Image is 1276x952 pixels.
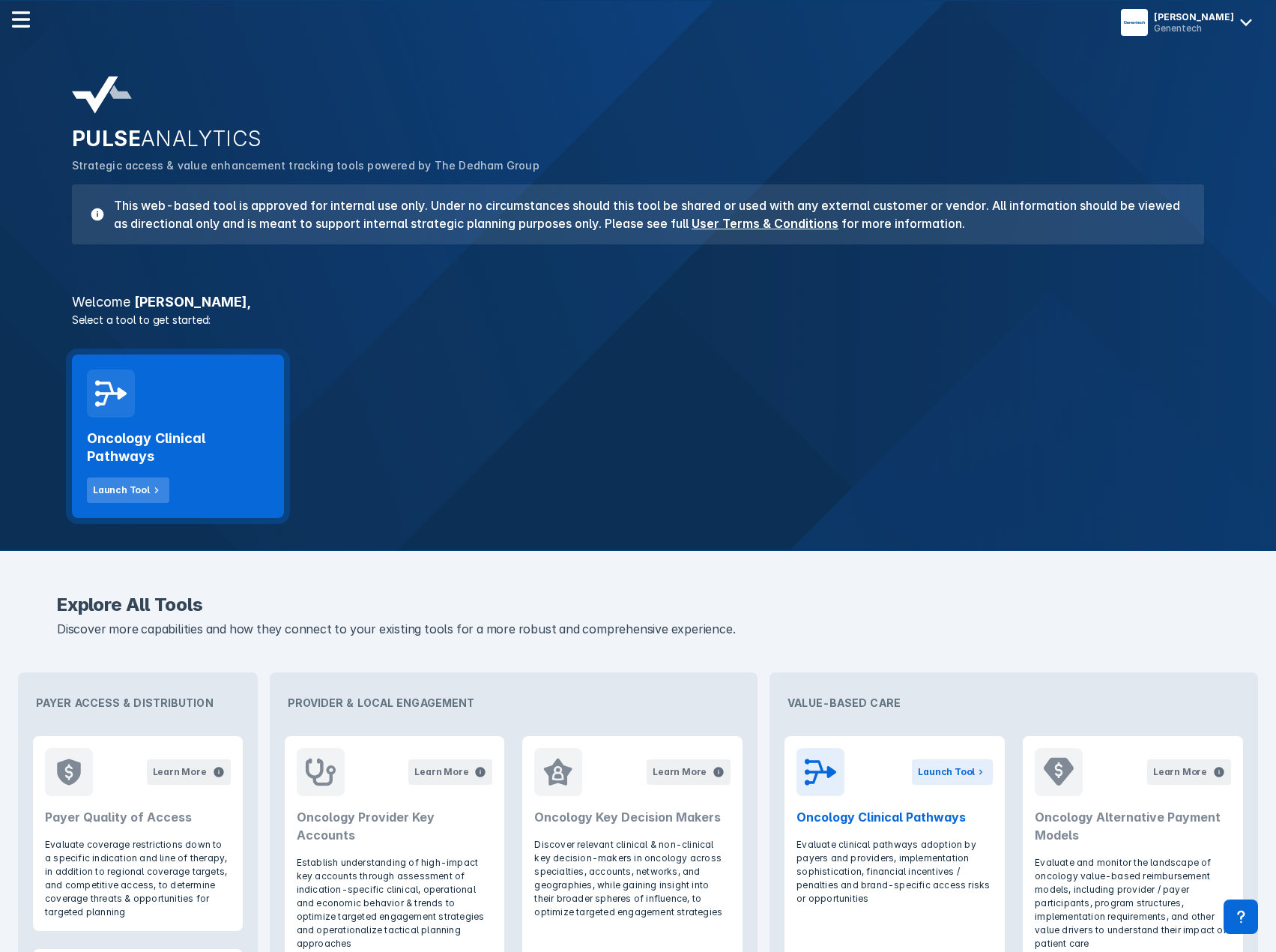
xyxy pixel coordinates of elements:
[72,355,284,518] a: Oncology Clinical PathwaysLaunch Tool
[87,477,169,503] button: Launch Tool
[72,126,1204,151] h2: PULSE
[796,808,993,826] h2: Oncology Clinical Pathways
[72,76,132,114] img: pulse-analytics-logo
[45,838,231,919] p: Evaluate coverage restrictions down to a specific indication and line of therapy, in addition to ...
[72,294,130,310] span: Welcome
[147,759,231,785] button: Learn More
[297,856,493,951] p: Establish understanding of high-impact key accounts through assessment of indication-specific cli...
[45,808,231,826] h2: Payer Quality of Access
[63,312,1213,328] p: Select a tool to get started:
[534,838,731,919] p: Discover relevant clinical & non-clinical key decision-makers in oncology across specialties, acc...
[647,759,731,785] button: Learn More
[141,126,262,151] span: ANALYTICS
[57,620,1219,639] p: Discover more capabilities and how they connect to your existing tools for a more robust and comp...
[1035,856,1231,951] p: Evaluate and monitor the landscape of oncology value-based reimbursement models, including provid...
[653,765,707,779] div: Learn More
[692,216,838,231] a: User Terms & Conditions
[297,808,493,844] h2: Oncology Provider Key Accounts
[1147,759,1231,785] button: Learn More
[1224,900,1258,934] div: Contact Support
[1153,765,1207,779] div: Learn More
[153,765,207,779] div: Learn More
[63,295,1213,309] h3: [PERSON_NAME] ,
[105,196,1186,232] h3: This web-based tool is approved for internal use only. Under no circumstances should this tool be...
[1154,22,1234,34] div: Genentech
[93,483,150,497] div: Launch Tool
[57,596,1219,614] h2: Explore All Tools
[72,157,1204,174] p: Strategic access & value enhancement tracking tools powered by The Dedham Group
[796,838,993,906] p: Evaluate clinical pathways adoption by payers and providers, implementation sophistication, finan...
[414,765,468,779] div: Learn More
[408,759,492,785] button: Learn More
[87,430,269,466] h2: Oncology Clinical Pathways
[918,765,975,779] div: Launch Tool
[1035,808,1231,844] h2: Oncology Alternative Payment Models
[912,759,993,785] button: Launch Tool
[1124,12,1145,33] img: menu button
[24,678,252,727] div: Payer Access & Distribution
[276,678,752,727] div: Provider & Local Engagement
[12,10,30,28] img: menu--horizontal.svg
[1154,11,1234,22] div: [PERSON_NAME]
[775,678,1252,727] div: Value-Based Care
[534,808,731,826] h2: Oncology Key Decision Makers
